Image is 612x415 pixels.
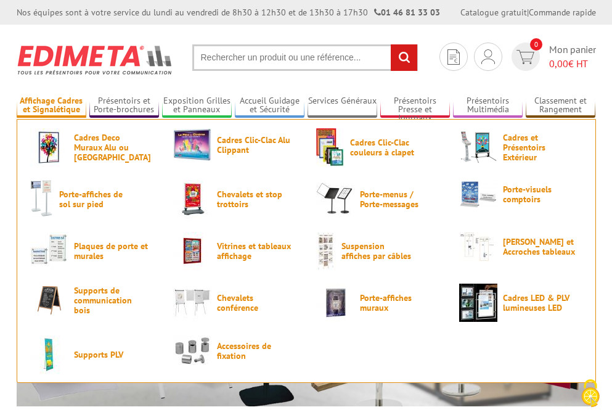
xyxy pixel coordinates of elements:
span: 0 [530,38,542,51]
img: Cadres et Présentoirs Extérieur [459,128,497,166]
span: Chevalets conférence [217,293,291,313]
img: Vitrines et tableaux affichage [173,232,211,270]
a: Catalogue gratuit [460,7,527,18]
span: Cadres Deco Muraux Alu ou [GEOGRAPHIC_DATA] [74,133,148,162]
span: Plaques de porte et murales [74,241,148,261]
a: Présentoirs Presse et Journaux [380,96,450,116]
span: Cadres Clic-Clac Alu Clippant [217,135,291,155]
img: Plaques de porte et murales [30,232,68,270]
a: Cadres Clic-Clac couleurs à clapet [316,128,439,166]
img: Accessoires de fixation [173,335,211,366]
a: Vitrines et tableaux affichage [173,232,296,270]
a: Supports de communication bois [30,284,153,316]
span: Supports de communication bois [74,286,148,315]
img: Supports PLV [30,335,68,374]
a: Services Généraux [308,96,377,116]
img: devis rapide [481,49,495,64]
img: Présentoir, panneau, stand - Edimeta - PLV, affichage, mobilier bureau, entreprise [17,37,174,83]
a: Cadres LED & PLV lumineuses LED [459,284,582,322]
img: Cadres LED & PLV lumineuses LED [459,284,497,322]
a: Chevalets et stop trottoirs [173,180,296,218]
img: Cimaises et Accroches tableaux [459,232,497,261]
span: Supports PLV [74,350,148,360]
span: Porte-affiches muraux [360,293,434,313]
a: Porte-visuels comptoirs [459,180,582,208]
img: Porte-menus / Porte-messages [316,180,354,218]
a: Porte-affiches de sol sur pied [30,180,153,218]
img: Cadres Clic-Clac Alu Clippant [173,128,211,161]
a: Cadres Deco Muraux Alu ou [GEOGRAPHIC_DATA] [30,128,153,166]
span: Accessoires de fixation [217,341,291,361]
span: Vitrines et tableaux affichage [217,241,291,261]
div: Nos équipes sont à votre service du lundi au vendredi de 8h30 à 12h30 et de 13h30 à 17h30 [17,6,440,18]
img: Chevalets et stop trottoirs [173,180,211,218]
span: [PERSON_NAME] et Accroches tableaux [503,237,577,257]
input: rechercher [391,44,417,71]
a: Accueil Guidage et Sécurité [235,96,304,116]
img: Cadres Deco Muraux Alu ou Bois [30,128,68,166]
span: Porte-visuels comptoirs [503,184,577,204]
img: Suspension affiches par câbles [316,232,336,270]
a: Cadres Clic-Clac Alu Clippant [173,128,296,161]
a: Accessoires de fixation [173,335,296,366]
strong: 01 46 81 33 03 [374,7,440,18]
a: [PERSON_NAME] et Accroches tableaux [459,232,582,261]
a: Plaques de porte et murales [30,232,153,270]
span: Mon panier [549,43,596,71]
span: Cadres et Présentoirs Extérieur [503,133,577,162]
span: Suspension affiches par câbles [341,241,415,261]
a: Commande rapide [529,7,596,18]
div: | [460,6,596,18]
span: Porte-affiches de sol sur pied [59,189,133,209]
a: devis rapide 0 Mon panier 0,00€ HT [508,43,596,71]
a: Porte-affiches muraux [316,284,439,322]
button: Cookies (fenêtre modale) [569,373,612,415]
a: Suspension affiches par câbles [316,232,439,270]
span: Cadres LED & PLV lumineuses LED [503,293,577,313]
a: Supports PLV [30,335,153,374]
span: 0,00 [549,57,568,70]
img: Chevalets conférence [173,284,211,322]
a: Affichage Cadres et Signalétique [17,96,86,116]
img: Porte-visuels comptoirs [459,180,497,208]
span: Chevalets et stop trottoirs [217,189,291,209]
a: Cadres et Présentoirs Extérieur [459,128,582,166]
a: Exposition Grilles et Panneaux [162,96,232,116]
a: Chevalets conférence [173,284,296,322]
img: Cadres Clic-Clac couleurs à clapet [316,128,345,166]
a: Présentoirs et Porte-brochures [89,96,159,116]
img: Supports de communication bois [30,284,68,316]
span: Cadres Clic-Clac couleurs à clapet [350,138,424,157]
span: € HT [549,57,596,71]
img: Porte-affiches muraux [316,284,354,322]
input: Rechercher un produit ou une référence... [192,44,418,71]
a: Présentoirs Multimédia [453,96,523,116]
img: devis rapide [447,49,460,65]
img: devis rapide [516,50,534,64]
img: Cookies (fenêtre modale) [575,378,606,409]
a: Classement et Rangement [526,96,595,116]
a: Porte-menus / Porte-messages [316,180,439,218]
span: Porte-menus / Porte-messages [360,189,434,209]
img: Porte-affiches de sol sur pied [30,180,54,218]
